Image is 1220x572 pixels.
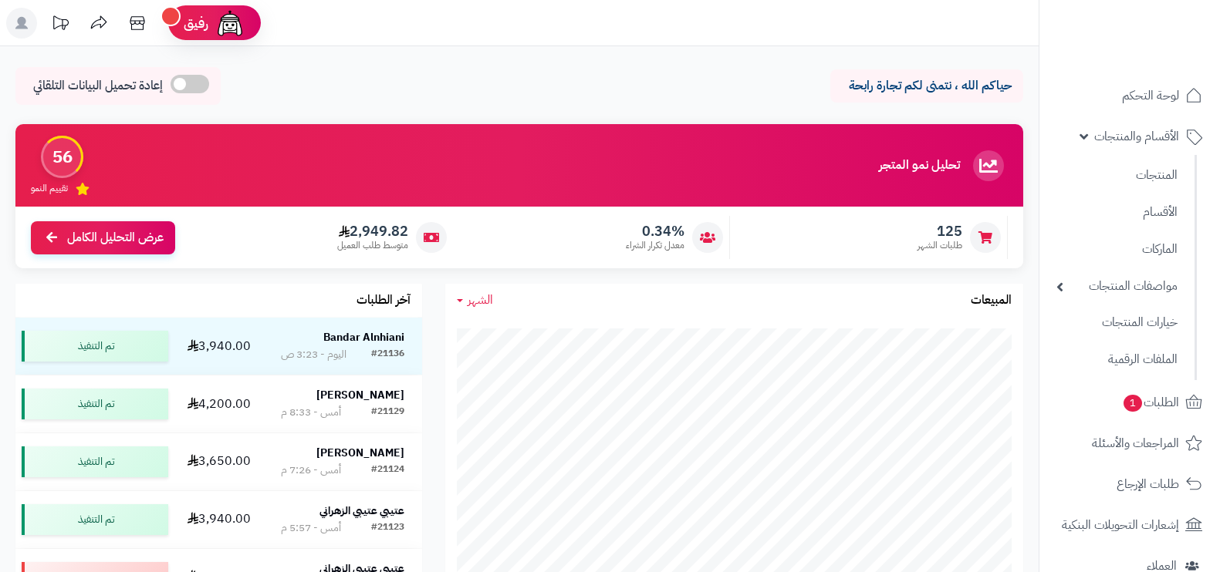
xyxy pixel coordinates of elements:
div: أمس - 5:57 م [281,520,341,536]
a: الملفات الرقمية [1049,343,1185,376]
a: المنتجات [1049,159,1185,192]
a: مواصفات المنتجات [1049,270,1185,303]
a: الطلبات1 [1049,384,1211,421]
span: الطلبات [1122,392,1179,413]
span: لوحة التحكم [1122,85,1179,106]
span: 0.34% [626,223,684,240]
a: إشعارات التحويلات البنكية [1049,506,1211,543]
span: إشعارات التحويلات البنكية [1062,514,1179,536]
span: 2,949.82 [337,223,408,240]
strong: [PERSON_NAME] [316,387,404,403]
a: المراجعات والأسئلة [1049,425,1211,462]
div: تم التنفيذ [22,504,168,535]
td: 3,650.00 [174,433,263,490]
a: الشهر [457,291,493,309]
a: طلبات الإرجاع [1049,466,1211,503]
div: أمس - 8:33 م [281,405,341,420]
img: logo-2.png [1115,39,1205,71]
a: خيارات المنتجات [1049,306,1185,339]
div: تم التنفيذ [22,331,168,362]
strong: [PERSON_NAME] [316,445,404,461]
a: عرض التحليل الكامل [31,221,175,254]
h3: تحليل نمو المتجر [879,159,960,173]
span: الأقسام والمنتجات [1094,126,1179,147]
a: تحديثات المنصة [41,8,79,42]
span: تقييم النمو [31,182,68,195]
div: #21136 [371,347,404,362]
div: #21124 [371,463,404,478]
td: 4,200.00 [174,375,263,432]
span: معدل تكرار الشراء [626,239,684,252]
a: الماركات [1049,233,1185,266]
span: طلبات الإرجاع [1117,473,1179,495]
div: أمس - 7:26 م [281,463,341,478]
a: لوحة التحكم [1049,77,1211,114]
td: 3,940.00 [174,318,263,375]
span: المراجعات والأسئلة [1092,432,1179,454]
span: 125 [918,223,962,240]
div: اليوم - 3:23 ص [281,347,346,362]
div: تم التنفيذ [22,446,168,477]
span: طلبات الشهر [918,239,962,252]
img: ai-face.png [215,8,245,39]
span: 1 [1124,395,1142,412]
span: رفيق [184,14,208,32]
div: #21129 [371,405,404,420]
span: عرض التحليل الكامل [67,229,164,247]
h3: آخر الطلبات [357,294,411,308]
strong: Bandar Alnhiani [323,329,404,345]
span: متوسط طلب العميل [337,239,408,252]
div: #21123 [371,520,404,536]
div: تم التنفيذ [22,389,168,419]
h3: المبيعات [971,294,1012,308]
p: حياكم الله ، نتمنى لكم تجارة رابحة [842,77,1012,95]
strong: عتيبي عتيبي الزهراني [319,503,404,519]
span: الشهر [468,291,493,309]
td: 3,940.00 [174,491,263,548]
span: إعادة تحميل البيانات التلقائي [33,77,163,95]
a: الأقسام [1049,196,1185,229]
